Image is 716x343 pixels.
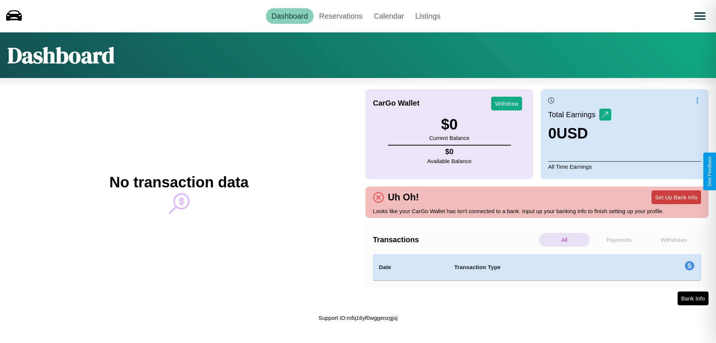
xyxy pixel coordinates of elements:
a: Calendar [368,8,409,24]
table: simple table [373,254,701,280]
p: All [539,233,590,247]
a: Reservations [314,8,368,24]
h4: Uh Oh! [384,192,423,203]
h3: 0 USD [548,125,611,142]
button: Bank Info [678,291,709,305]
h1: Dashboard [7,40,114,71]
p: Looks like your CarGo Wallet has isn't connected to a bank. Input up your banking info to finish ... [373,206,701,216]
h4: $ 0 [427,147,472,156]
h4: Date [379,263,442,272]
p: Withdraws [648,233,699,247]
button: Open menu [690,6,710,26]
h4: CarGo Wallet [373,99,420,107]
h4: Transaction Type [454,263,624,272]
button: Set Up Bank Info [651,190,701,204]
button: Withdraw [491,97,522,110]
p: Total Earnings [548,108,599,121]
p: Available Balance [427,156,472,166]
p: Payments [594,233,645,247]
a: Listings [409,8,446,24]
p: Current Balance [429,133,470,143]
h2: No transaction data [109,174,248,191]
h4: Transactions [373,236,537,244]
h3: $ 0 [429,116,470,133]
p: All Time Earnings [548,161,701,172]
a: Dashboard [266,8,314,24]
div: Give Feedback [707,156,712,187]
p: Support ID: mfq16yf0wggenzgjsj [318,313,398,323]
